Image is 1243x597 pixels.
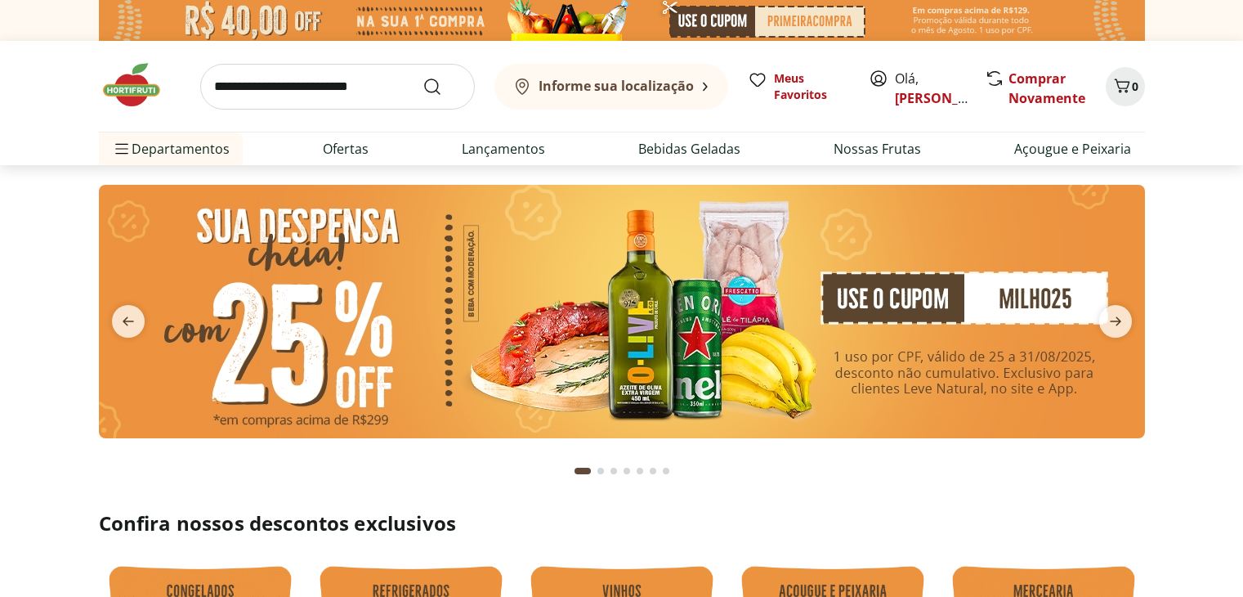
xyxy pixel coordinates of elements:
[895,89,1001,107] a: [PERSON_NAME]
[494,64,728,110] button: Informe sua localização
[1008,70,1085,107] a: Comprar Novamente
[607,451,620,491] button: Go to page 3 from fs-carousel
[748,70,849,103] a: Meus Favoritos
[660,451,673,491] button: Go to page 7 from fs-carousel
[633,451,646,491] button: Go to page 5 from fs-carousel
[1106,67,1145,106] button: Carrinho
[1132,79,1138,94] span: 0
[423,77,462,97] button: Submit Search
[112,129,230,168] span: Departamentos
[99,305,158,338] button: previous
[99,61,181,110] img: Hortifruti
[462,139,545,159] a: Lançamentos
[200,64,475,110] input: search
[571,451,594,491] button: Current page from fs-carousel
[99,185,1145,438] img: cupom
[895,69,968,108] span: Olá,
[646,451,660,491] button: Go to page 6 from fs-carousel
[1014,139,1131,159] a: Açougue e Peixaria
[99,510,1145,536] h2: Confira nossos descontos exclusivos
[539,77,694,95] b: Informe sua localização
[620,451,633,491] button: Go to page 4 from fs-carousel
[834,139,921,159] a: Nossas Frutas
[112,129,132,168] button: Menu
[323,139,369,159] a: Ofertas
[594,451,607,491] button: Go to page 2 from fs-carousel
[774,70,849,103] span: Meus Favoritos
[1086,305,1145,338] button: next
[638,139,740,159] a: Bebidas Geladas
